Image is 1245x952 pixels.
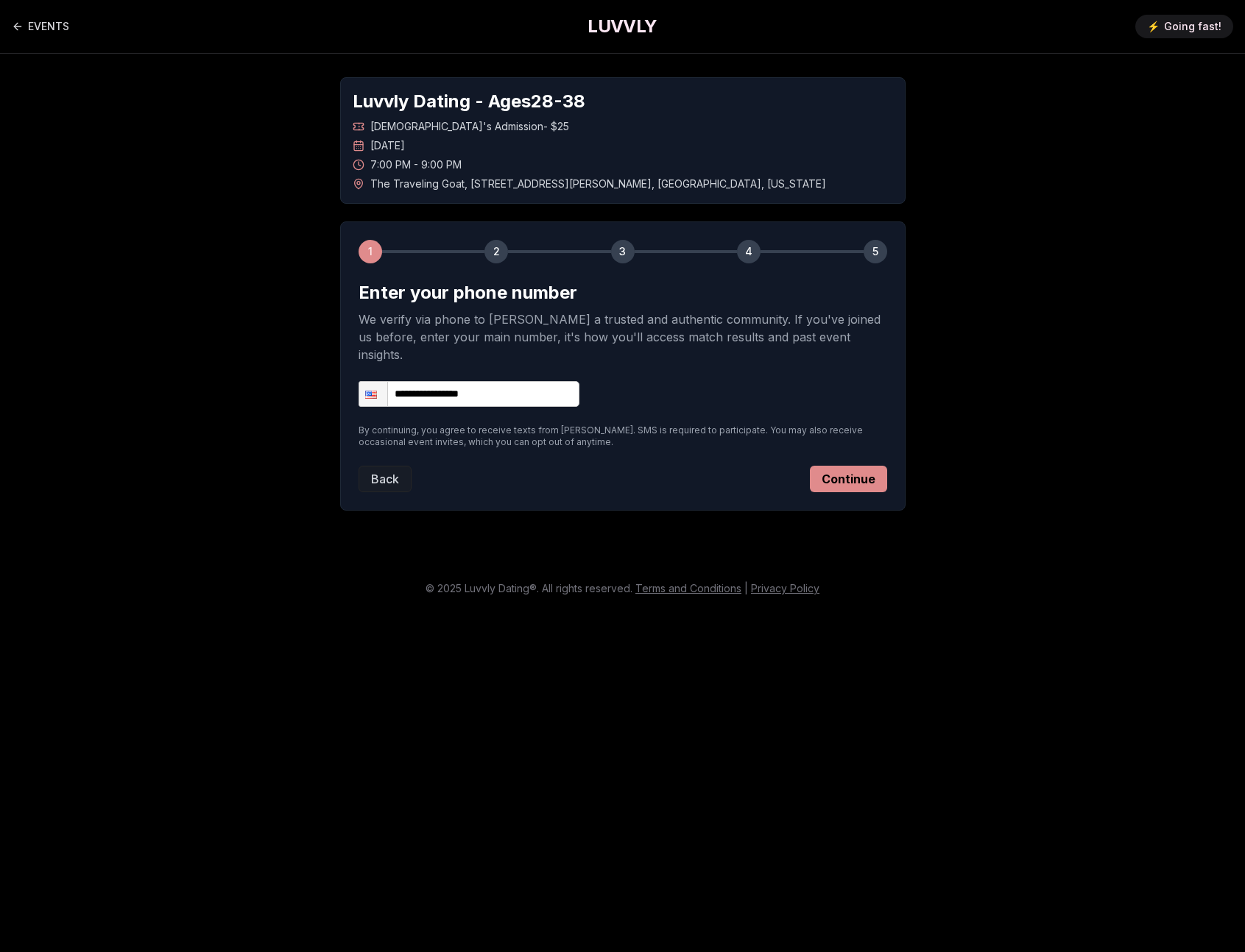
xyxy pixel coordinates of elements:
[359,466,412,492] button: Back
[359,382,387,406] div: United States: + 1
[635,582,741,594] a: Terms and Conditions
[1164,19,1221,34] span: Going fast!
[751,582,819,594] a: Privacy Policy
[359,281,887,305] h2: Enter your phone number
[737,240,761,263] div: 4
[359,240,382,263] div: 1
[588,15,657,38] a: LUVVLY
[353,90,893,113] h1: Luvvly Dating - Ages 28 - 38
[611,240,635,263] div: 3
[370,177,826,191] span: The Traveling Goat , [STREET_ADDRESS][PERSON_NAME] , [GEOGRAPHIC_DATA] , [US_STATE]
[744,582,748,594] span: |
[864,240,887,263] div: 5
[370,157,462,172] span: 7:00 PM - 9:00 PM
[12,12,69,41] a: Back to events
[484,240,508,263] div: 2
[359,425,887,448] p: By continuing, you agree to receive texts from [PERSON_NAME]. SMS is required to participate. You...
[370,138,405,153] span: [DATE]
[1147,19,1160,34] span: ⚡️
[359,310,887,363] p: We verify via phone to [PERSON_NAME] a trusted and authentic community. If you've joined us befor...
[810,466,887,492] button: Continue
[370,119,569,134] span: [DEMOGRAPHIC_DATA]'s Admission - $25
